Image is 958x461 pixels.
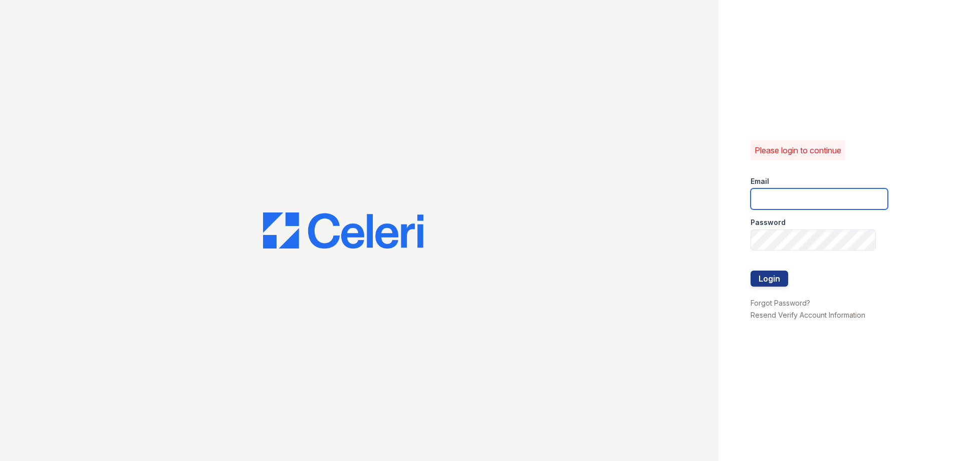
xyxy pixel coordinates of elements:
label: Password [751,217,786,227]
a: Resend Verify Account Information [751,311,865,319]
p: Please login to continue [755,144,841,156]
button: Login [751,271,788,287]
label: Email [751,176,769,186]
img: CE_Logo_Blue-a8612792a0a2168367f1c8372b55b34899dd931a85d93a1a3d3e32e68fde9ad4.png [263,212,423,249]
a: Forgot Password? [751,299,810,307]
